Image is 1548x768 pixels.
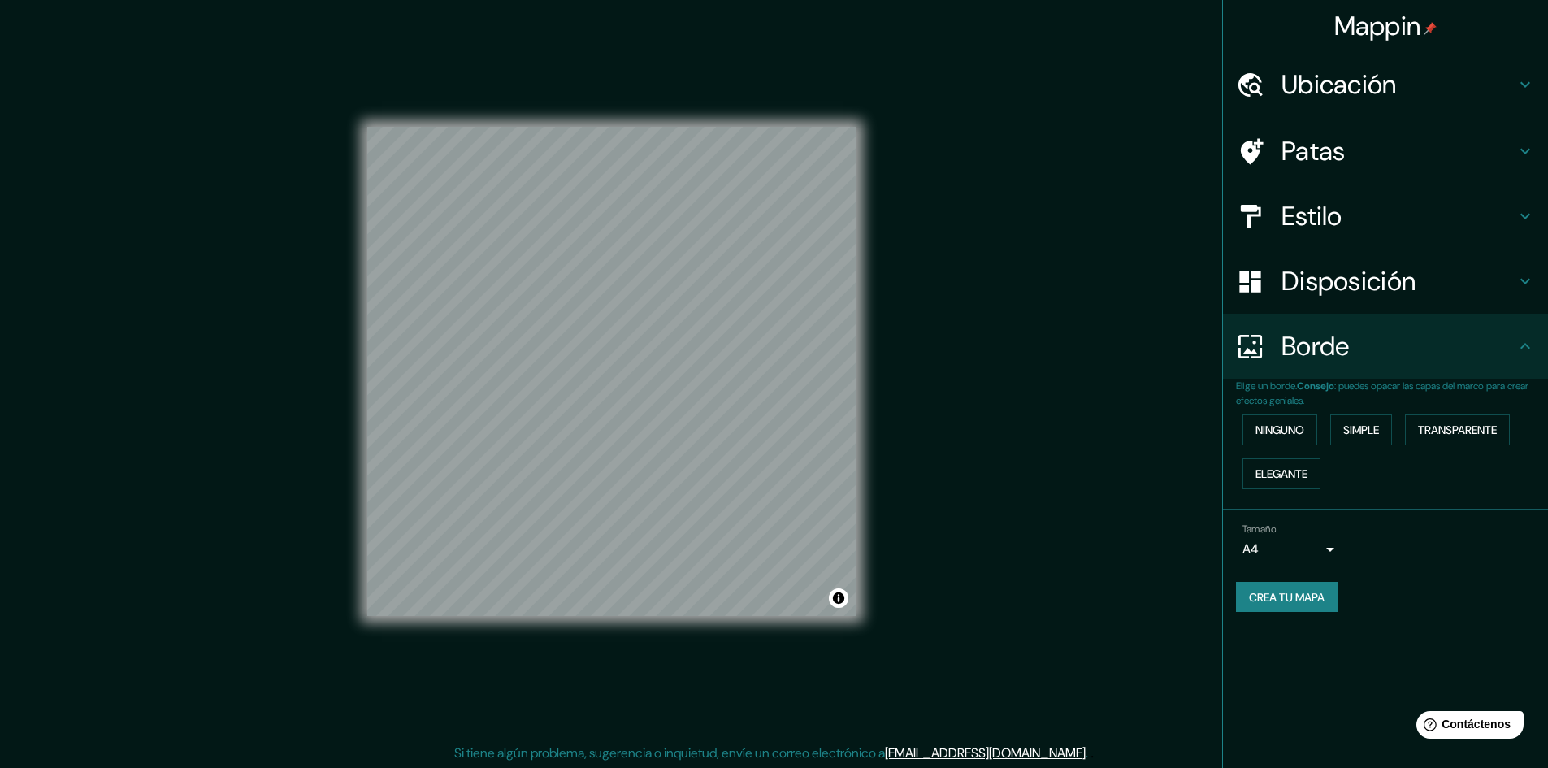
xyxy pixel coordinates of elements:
canvas: Mapa [367,127,856,616]
font: . [1091,744,1094,761]
font: Simple [1343,423,1379,437]
font: Transparente [1418,423,1497,437]
div: Ubicación [1223,52,1548,117]
font: . [1088,744,1091,761]
button: Crea tu mapa [1236,582,1338,613]
font: A4 [1242,540,1259,558]
font: Ubicación [1281,67,1397,102]
div: Borde [1223,314,1548,379]
font: Tamaño [1242,523,1276,536]
font: Consejo [1297,380,1334,393]
button: Transparente [1405,414,1510,445]
div: Estilo [1223,184,1548,249]
div: A4 [1242,536,1340,562]
font: Patas [1281,134,1346,168]
font: Si tiene algún problema, sugerencia o inquietud, envíe un correo electrónico a [454,744,885,761]
button: Activar o desactivar atribución [829,588,848,608]
font: Borde [1281,329,1350,363]
font: Elegante [1255,466,1307,481]
font: . [1086,744,1088,761]
a: [EMAIL_ADDRESS][DOMAIN_NAME] [885,744,1086,761]
img: pin-icon.png [1424,22,1437,35]
div: Disposición [1223,249,1548,314]
button: Elegante [1242,458,1320,489]
font: Crea tu mapa [1249,590,1325,605]
iframe: Lanzador de widgets de ayuda [1403,705,1530,750]
font: : puedes opacar las capas del marco para crear efectos geniales. [1236,380,1528,407]
font: Ninguno [1255,423,1304,437]
button: Ninguno [1242,414,1317,445]
font: Mappin [1334,9,1421,43]
font: Elige un borde. [1236,380,1297,393]
div: Patas [1223,119,1548,184]
button: Simple [1330,414,1392,445]
font: Estilo [1281,199,1342,233]
font: Disposición [1281,264,1416,298]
